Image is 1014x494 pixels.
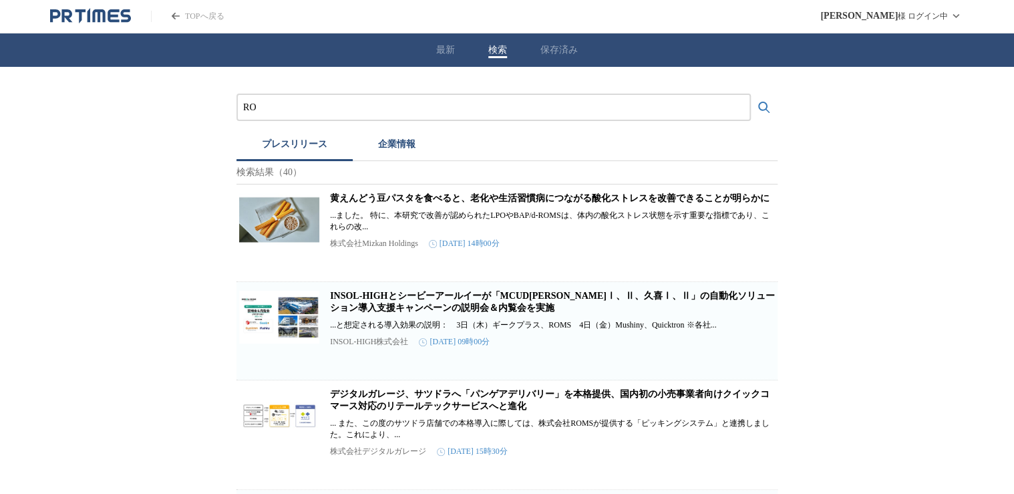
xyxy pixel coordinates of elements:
time: [DATE] 15時30分 [437,446,508,457]
button: 最新 [436,44,455,56]
time: [DATE] 09時00分 [419,336,490,348]
img: INSOL-HIGHとシービーアールイーが「MCUD野田Ⅰ、Ⅱ、久喜Ⅰ、Ⅱ」の自動化ソリューション導入支援キャンペーンの説明会＆内覧会を実施 [239,290,319,344]
p: 株式会社デジタルガレージ [330,446,426,457]
img: デジタルガレージ、サツドラへ「パンゲアデリバリー」を本格提供、国内初の小売事業者向けクイックコマース対応のリテールテックサービスへと進化 [239,388,319,442]
img: 黄えんどう豆パスタを食べると、老化や生活習慣病につながる酸化ストレスを改善できることが明らかに [239,193,319,246]
a: INSOL-HIGHとシービーアールイーが「MCUD[PERSON_NAME]Ⅰ、Ⅱ、久喜Ⅰ、Ⅱ」の自動化ソリューション導入支援キャンペーンの説明会＆内覧会を実施 [330,291,775,313]
p: 株式会社Mizkan Holdings [330,238,418,249]
p: ...ました。 特に、本研究で改善が認められたLPOやBAP/d-ROMSは、体内の酸化ストレス状態を示す重要な指標であり、これらの改... [330,210,775,233]
a: デジタルガレージ、サツドラへ「パンゲアデリバリー」を本格提供、国内初の小売事業者向けクイックコマース対応のリテールテックサービスへと進化 [330,389,770,411]
p: ... また、この度のサツドラ店舗での本格導入に際しては、株式会社ROMSが提供する「ピッキングシステム」と連携しました。これにより、... [330,418,775,441]
button: 企業情報 [353,132,441,161]
a: PR TIMESのトップページはこちら [50,8,131,24]
p: 検索結果（40） [236,161,778,184]
span: [PERSON_NAME] [820,11,898,21]
p: INSOL-HIGH株式会社 [330,336,408,348]
time: [DATE] 14時00分 [429,238,500,249]
a: PR TIMESのトップページはこちら [151,11,224,22]
button: 検索 [488,44,507,56]
input: プレスリリースおよび企業を検索する [243,100,744,115]
p: ...と想定される導入効果の説明： 3日（木）ギークプラス、ROMS 4日（金）Mushiny、Quicktron ※各社... [330,320,775,331]
button: 検索する [751,94,778,121]
a: 黄えんどう豆パスタを食べると、老化や生活習慣病につながる酸化ストレスを改善できることが明らかに [330,193,770,203]
button: 保存済み [540,44,578,56]
button: プレスリリース [236,132,353,161]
